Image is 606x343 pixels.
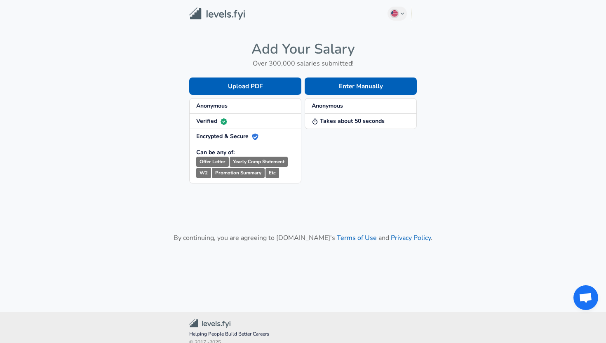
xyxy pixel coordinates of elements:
button: Enter Manually [305,78,417,95]
h6: Over 300,000 salaries submitted! [189,58,417,69]
small: Offer Letter [196,157,229,167]
small: W2 [196,168,211,178]
button: English (US) [388,7,407,21]
div: Open chat [573,285,598,310]
img: Levels.fyi [189,7,245,20]
a: Terms of Use [337,233,377,242]
small: Promotion Summary [212,168,265,178]
strong: Encrypted & Secure [196,132,258,140]
strong: Can be any of: [196,148,235,156]
h4: Add Your Salary [189,40,417,58]
small: Etc [265,168,279,178]
strong: Verified [196,117,227,125]
strong: Anonymous [196,102,228,110]
button: Upload PDF [189,78,301,95]
a: Privacy Policy [391,233,431,242]
strong: Takes about 50 seconds [312,117,385,125]
img: English (US) [391,10,398,17]
span: Helping People Build Better Careers [189,330,417,338]
small: Yearly Comp Statement [230,157,288,167]
img: Levels.fyi Community [189,319,230,328]
strong: Anonymous [312,102,343,110]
